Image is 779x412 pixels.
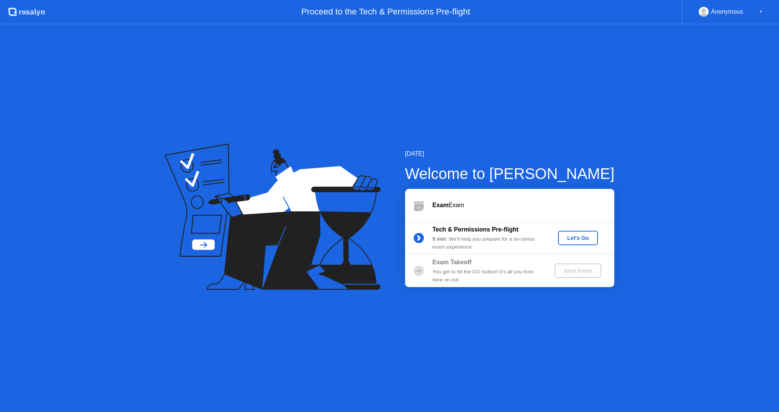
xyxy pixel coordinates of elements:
[432,236,446,242] b: 5 min
[432,235,542,251] div: : We’ll help you prepare for a no-stress exam experience
[432,201,614,210] div: Exam
[432,268,542,284] div: You get to hit the GO button! It’s all you from here on out
[555,263,601,278] button: Start Exam
[432,226,518,233] b: Tech & Permissions Pre-flight
[711,7,743,17] div: Anonymous
[558,268,598,274] div: Start Exam
[432,259,472,265] b: Exam Takeoff
[759,7,763,17] div: ▼
[432,202,449,208] b: Exam
[561,235,595,241] div: Let's Go
[558,231,598,245] button: Let's Go
[405,149,615,158] div: [DATE]
[405,162,615,185] div: Welcome to [PERSON_NAME]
